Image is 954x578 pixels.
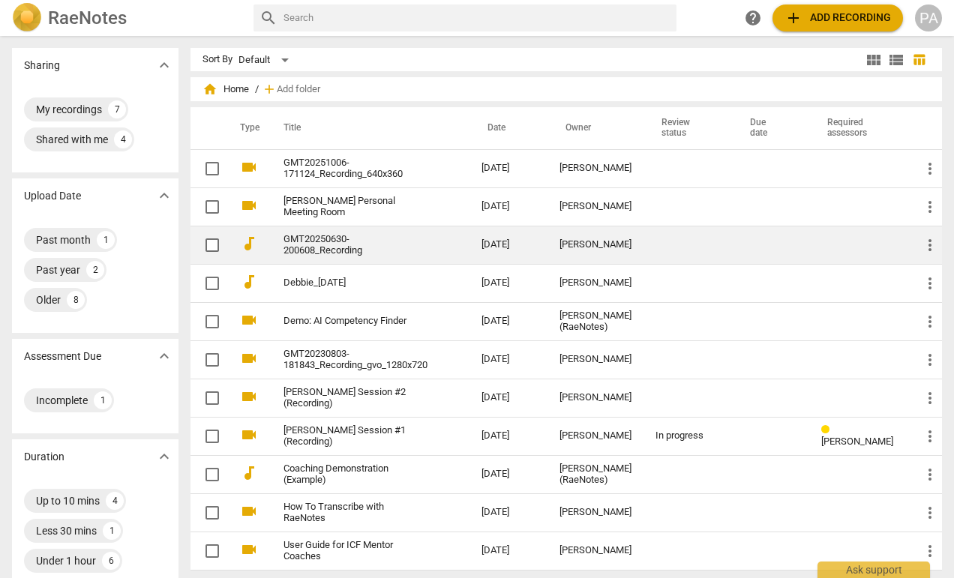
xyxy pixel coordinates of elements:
div: Up to 10 mins [36,493,100,508]
span: add [784,9,802,27]
span: Home [202,82,249,97]
img: Logo [12,3,42,33]
button: PA [915,4,942,31]
p: Sharing [24,58,60,73]
span: videocam [240,158,258,176]
a: [PERSON_NAME] Session #2 (Recording) [283,387,427,409]
div: Past month [36,232,91,247]
div: Incomplete [36,393,88,408]
span: view_module [865,51,883,69]
button: Show more [153,54,175,76]
div: 6 [102,552,120,570]
button: Show more [153,345,175,367]
span: more_vert [921,504,939,522]
td: [DATE] [469,302,547,340]
td: [DATE] [469,532,547,570]
div: [PERSON_NAME] [559,507,631,518]
div: 7 [108,100,126,118]
span: expand_more [155,187,173,205]
div: 4 [114,130,132,148]
span: Add folder [277,84,320,95]
td: [DATE] [469,340,547,379]
span: more_vert [921,313,939,331]
button: Table view [907,49,930,71]
td: [DATE] [469,149,547,187]
p: Duration [24,449,64,465]
th: Owner [547,107,643,149]
div: Under 1 hour [36,553,96,568]
div: 2 [86,261,104,279]
div: [PERSON_NAME] [559,545,631,556]
div: Older [36,292,61,307]
span: more_vert [921,542,939,560]
span: videocam [240,388,258,406]
span: more_vert [921,236,939,254]
span: audiotrack [240,273,258,291]
div: My recordings [36,102,102,117]
div: Past year [36,262,80,277]
button: Show more [153,445,175,468]
span: videocam [240,541,258,559]
a: GMT20250630-200608_Recording [283,234,427,256]
a: Help [739,4,766,31]
td: [DATE] [469,455,547,493]
a: [PERSON_NAME] Session #1 (Recording) [283,425,427,448]
div: [PERSON_NAME] (RaeNotes) [559,463,631,486]
th: Required assessors [809,107,909,149]
div: Ask support [817,562,930,578]
span: videocam [240,311,258,329]
div: [PERSON_NAME] [559,392,631,403]
div: Sort By [202,54,232,65]
span: more_vert [921,160,939,178]
div: 8 [67,291,85,309]
th: Review status [643,107,732,149]
span: expand_more [155,347,173,365]
a: Coaching Demonstration (Example) [283,463,427,486]
a: How To Transcribe with RaeNotes [283,502,427,524]
a: GMT20230803-181843_Recording_gvo_1280x720 [283,349,427,371]
div: 1 [103,522,121,540]
span: videocam [240,349,258,367]
span: Review status: in progress [821,424,835,436]
div: In progress [655,430,720,442]
div: 4 [106,492,124,510]
button: Show more [153,184,175,207]
span: home [202,82,217,97]
div: [PERSON_NAME] [559,354,631,365]
span: search [259,9,277,27]
div: Shared with me [36,132,108,147]
span: table_chart [912,52,926,67]
td: [DATE] [469,264,547,302]
a: GMT20251006-171124_Recording_640x360 [283,157,427,180]
td: [DATE] [469,493,547,532]
h2: RaeNotes [48,7,127,28]
div: [PERSON_NAME] [559,201,631,212]
span: more_vert [921,274,939,292]
span: videocam [240,426,258,444]
th: Date [469,107,547,149]
div: [PERSON_NAME] (RaeNotes) [559,310,631,333]
span: expand_more [155,448,173,466]
span: [PERSON_NAME] [821,436,893,447]
span: more_vert [921,466,939,484]
div: [PERSON_NAME] [559,277,631,289]
a: Debbie_[DATE] [283,277,427,289]
a: LogoRaeNotes [12,3,241,33]
td: [DATE] [469,187,547,226]
span: expand_more [155,56,173,74]
a: User Guide for ICF Mentor Coaches [283,540,427,562]
a: [PERSON_NAME] Personal Meeting Room [283,196,427,218]
td: [DATE] [469,379,547,417]
div: [PERSON_NAME] [559,163,631,174]
button: Tile view [862,49,885,71]
span: / [255,84,259,95]
div: Default [238,48,294,72]
div: 1 [97,231,115,249]
span: more_vert [921,351,939,369]
td: [DATE] [469,417,547,455]
a: Demo: AI Competency Finder [283,316,427,327]
div: [PERSON_NAME] [559,430,631,442]
button: Upload [772,4,903,31]
span: more_vert [921,198,939,216]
